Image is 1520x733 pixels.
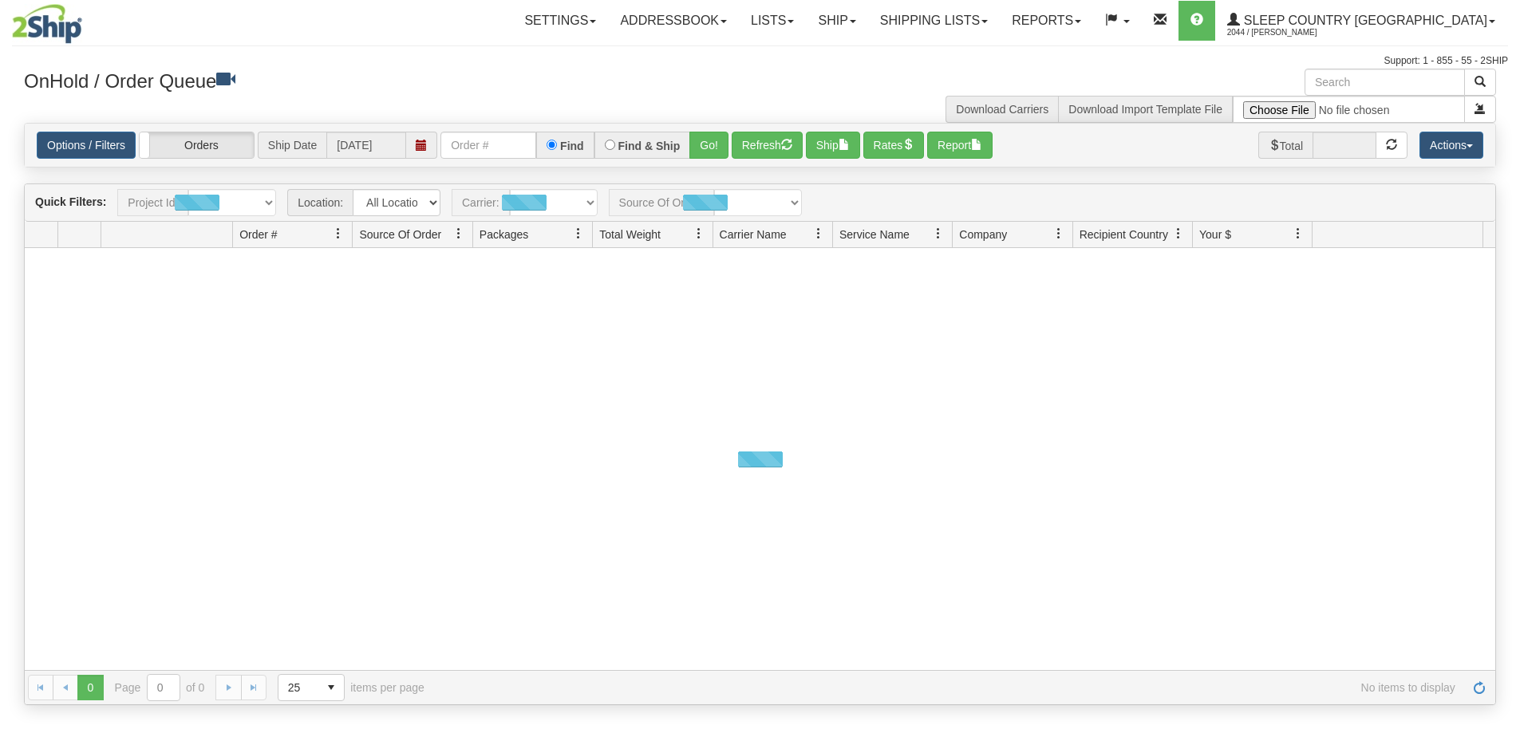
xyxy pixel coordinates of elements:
a: Sleep Country [GEOGRAPHIC_DATA] 2044 / [PERSON_NAME] [1215,1,1507,41]
span: Sleep Country [GEOGRAPHIC_DATA] [1240,14,1487,27]
span: Total [1258,132,1313,159]
button: Rates [863,132,925,159]
a: Download Carriers [956,103,1048,116]
span: Page 0 [77,675,103,700]
span: items per page [278,674,424,701]
a: Source Of Order filter column settings [445,220,472,247]
span: Page sizes drop down [278,674,345,701]
span: select [318,675,344,700]
span: Service Name [839,227,910,242]
label: Find & Ship [618,140,681,152]
a: Shipping lists [868,1,1000,41]
button: Ship [806,132,860,159]
a: Options / Filters [37,132,136,159]
span: Your $ [1199,227,1231,242]
span: Source Of Order [359,227,441,242]
span: Company [959,227,1007,242]
button: Report [927,132,993,159]
span: Order # [239,227,277,242]
a: Carrier Name filter column settings [805,220,832,247]
span: 2044 / [PERSON_NAME] [1227,25,1347,41]
input: Import [1233,96,1465,123]
span: Carrier Name [720,227,787,242]
a: Your $ filter column settings [1285,220,1312,247]
button: Actions [1419,132,1483,159]
span: No items to display [447,681,1455,694]
div: Support: 1 - 855 - 55 - 2SHIP [12,54,1508,68]
button: Search [1464,69,1496,96]
h3: OnHold / Order Queue [24,69,748,92]
a: Settings [512,1,608,41]
a: Recipient Country filter column settings [1165,220,1192,247]
span: Page of 0 [115,674,205,701]
input: Search [1305,69,1465,96]
a: Addressbook [608,1,739,41]
label: Quick Filters: [35,194,106,210]
a: Order # filter column settings [325,220,352,247]
button: Refresh [732,132,803,159]
a: Download Import Template File [1068,103,1222,116]
img: logo2044.jpg [12,4,82,44]
a: Ship [806,1,867,41]
a: Service Name filter column settings [925,220,952,247]
button: Go! [689,132,728,159]
span: Total Weight [599,227,661,242]
label: Orders [140,132,254,158]
label: Find [560,140,584,152]
a: Refresh [1467,675,1492,700]
input: Order # [440,132,536,159]
span: Packages [480,227,528,242]
a: Total Weight filter column settings [685,220,713,247]
div: grid toolbar [25,184,1495,222]
span: Recipient Country [1080,227,1168,242]
a: Company filter column settings [1045,220,1072,247]
span: Ship Date [258,132,326,159]
iframe: chat widget [1483,285,1518,447]
a: Packages filter column settings [565,220,592,247]
span: 25 [288,680,309,696]
a: Lists [739,1,806,41]
span: Location: [287,189,353,216]
a: Reports [1000,1,1093,41]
